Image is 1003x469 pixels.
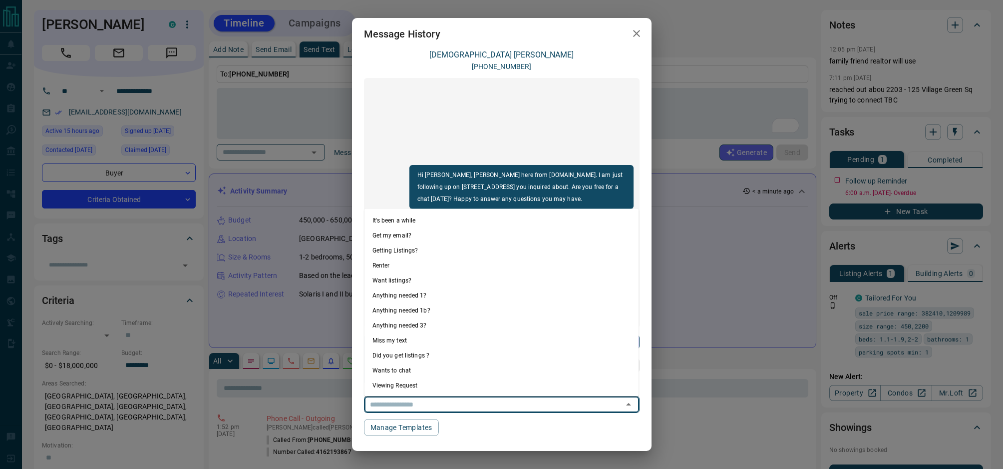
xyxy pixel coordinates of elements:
p: [PHONE_NUMBER] [472,61,532,72]
li: Anything needed 3? [364,317,639,332]
li: Wants to chat [364,362,639,377]
p: Hi [PERSON_NAME], [PERSON_NAME] here from [DOMAIN_NAME]. I am just following up on [STREET_ADDRES... [417,169,626,205]
li: Nothing Needed [364,392,639,407]
a: [DEMOGRAPHIC_DATA] [PERSON_NAME] [429,50,574,59]
li: Getting Listings? [364,242,639,257]
li: Anything needed 1? [364,287,639,302]
button: Manage Templates [364,419,439,436]
li: Did you get listings ? [364,347,639,362]
li: Get my email? [364,227,639,242]
li: Viewing Request [364,377,639,392]
button: Close [622,397,636,411]
h2: Message History [352,18,452,50]
li: It's been a while [364,212,639,227]
li: Miss my text [364,332,639,347]
li: Want listings? [364,272,639,287]
li: Renter [364,257,639,272]
li: Anything needed 1b? [364,302,639,317]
